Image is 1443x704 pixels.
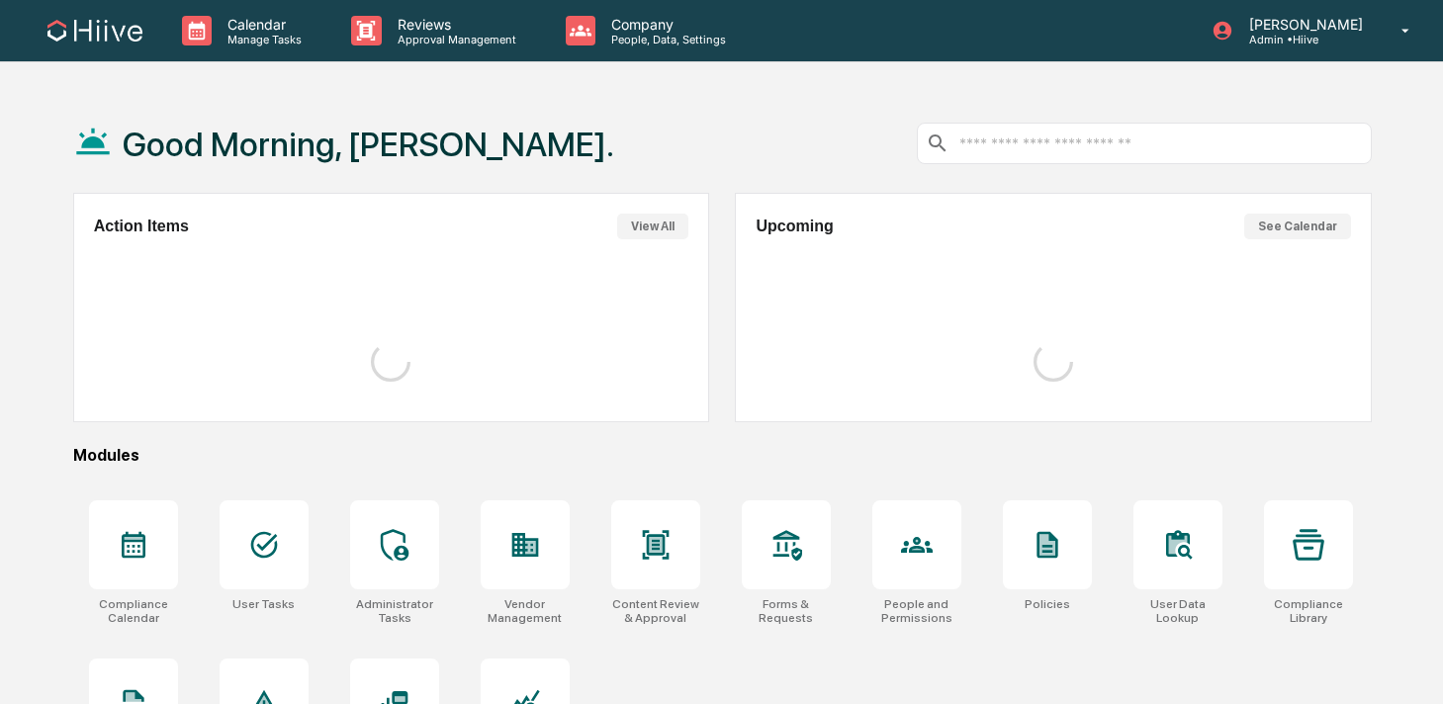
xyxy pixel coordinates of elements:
[1025,597,1070,611] div: Policies
[123,125,614,164] h1: Good Morning, [PERSON_NAME].
[595,33,736,46] p: People, Data, Settings
[382,33,526,46] p: Approval Management
[611,597,700,625] div: Content Review & Approval
[73,446,1372,465] div: Modules
[595,16,736,33] p: Company
[1264,597,1353,625] div: Compliance Library
[94,218,189,235] h2: Action Items
[1133,597,1222,625] div: User Data Lookup
[212,16,312,33] p: Calendar
[742,597,831,625] div: Forms & Requests
[47,20,142,42] img: logo
[382,16,526,33] p: Reviews
[481,597,570,625] div: Vendor Management
[350,597,439,625] div: Administrator Tasks
[756,218,833,235] h2: Upcoming
[232,597,295,611] div: User Tasks
[872,597,961,625] div: People and Permissions
[89,597,178,625] div: Compliance Calendar
[1233,33,1373,46] p: Admin • Hiive
[1244,214,1351,239] button: See Calendar
[1233,16,1373,33] p: [PERSON_NAME]
[617,214,688,239] button: View All
[212,33,312,46] p: Manage Tasks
